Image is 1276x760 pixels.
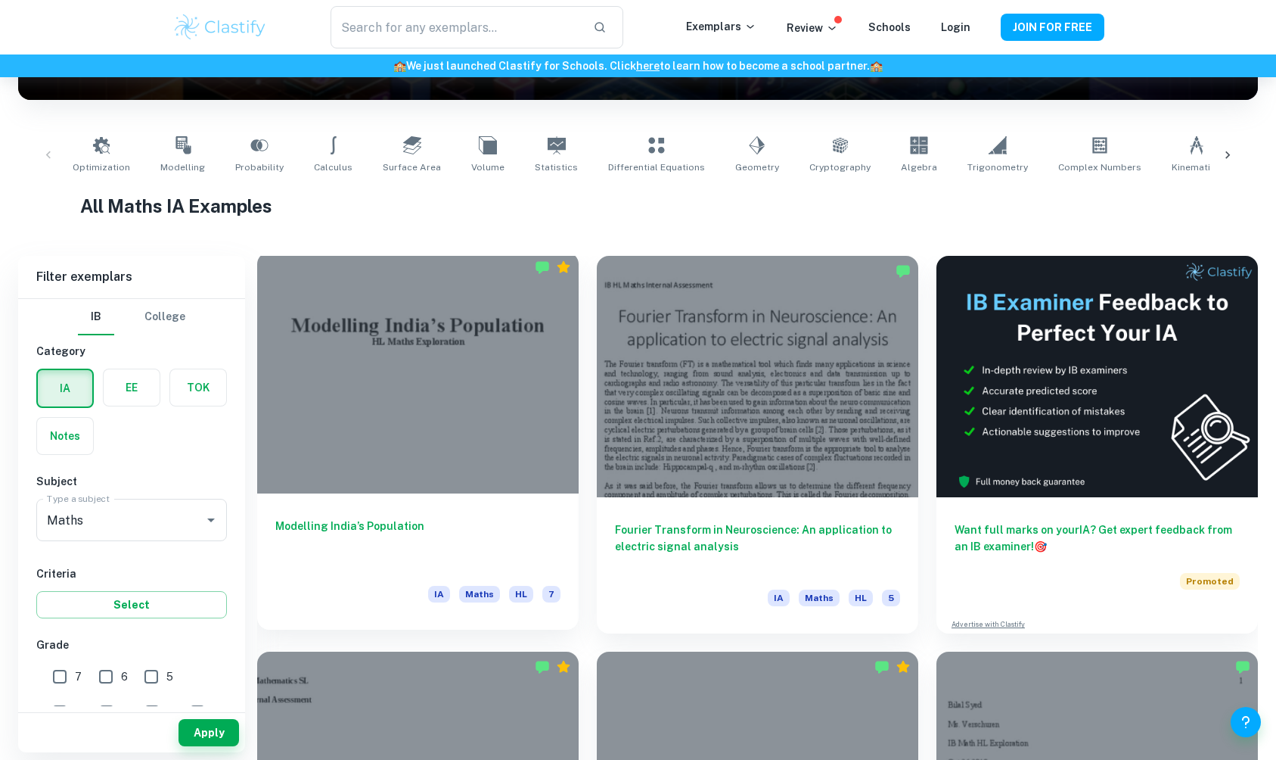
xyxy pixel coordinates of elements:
[1001,14,1104,41] button: JOIN FOR FREE
[393,60,406,72] span: 🏫
[78,299,185,335] div: Filter type choice
[73,160,130,174] span: Optimization
[870,60,883,72] span: 🏫
[47,492,110,505] label: Type a subject
[213,704,217,721] span: 1
[121,668,128,685] span: 6
[955,522,1240,555] h6: Want full marks on your IA ? Get expert feedback from an IB examiner!
[535,659,550,674] img: Marked
[686,18,756,35] p: Exemplars
[383,160,441,174] span: Surface Area
[122,704,129,721] span: 3
[235,160,284,174] span: Probability
[509,586,533,603] span: HL
[868,21,911,33] a: Schools
[882,590,900,606] span: 5
[535,160,578,174] span: Statistics
[967,160,1028,174] span: Trigonometry
[36,473,227,490] h6: Subject
[104,369,160,406] button: EE
[314,160,352,174] span: Calculus
[331,6,580,48] input: Search for any exemplars...
[556,260,571,275] div: Premium
[428,586,450,603] span: IA
[160,160,205,174] span: Modelling
[636,60,660,72] a: here
[941,21,970,33] a: Login
[167,704,173,721] span: 2
[38,370,92,406] button: IA
[849,590,873,606] span: HL
[597,256,918,634] a: Fourier Transform in Neuroscience: An application to electric signal analysisIAMathsHL5
[1180,573,1240,590] span: Promoted
[896,263,911,279] img: Marked
[787,20,838,36] p: Review
[1058,160,1141,174] span: Complex Numbers
[936,256,1258,634] a: Want full marks on yourIA? Get expert feedback from an IB examiner!PromotedAdvertise with Clastify
[1231,707,1261,737] button: Help and Feedback
[36,343,227,360] h6: Category
[257,256,579,634] a: Modelling India’s PopulationIAMathsHL7
[874,659,889,674] img: Marked
[901,160,937,174] span: Algebra
[275,518,560,568] h6: Modelling India’s Population
[18,256,245,298] h6: Filter exemplars
[166,668,173,685] span: 5
[799,590,840,606] span: Maths
[170,369,226,406] button: TOK
[172,12,269,42] img: Clastify logo
[1172,160,1221,174] span: Kinematics
[471,160,505,174] span: Volume
[1235,659,1250,674] img: Marked
[78,299,114,335] button: IB
[535,260,550,275] img: Marked
[37,418,93,454] button: Notes
[608,160,705,174] span: Differential Equations
[75,668,82,685] span: 7
[542,586,560,603] span: 7
[75,704,82,721] span: 4
[144,299,185,335] button: College
[200,509,222,531] button: Open
[615,522,900,572] h6: Fourier Transform in Neuroscience: An application to electric signal analysis
[896,659,911,674] div: Premium
[80,192,1196,220] h1: All Maths IA Examples
[36,591,227,618] button: Select
[952,619,1025,630] a: Advertise with Clastify
[36,637,227,653] h6: Grade
[1034,540,1047,553] span: 🎯
[768,590,790,606] span: IA
[556,659,571,674] div: Premium
[809,160,871,174] span: Cryptography
[735,160,779,174] span: Geometry
[3,58,1273,74] h6: We just launched Clastify for Schools. Click to learn how to become a school partner.
[179,719,239,746] button: Apply
[459,586,500,603] span: Maths
[36,565,227,582] h6: Criteria
[936,256,1258,497] img: Thumbnail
